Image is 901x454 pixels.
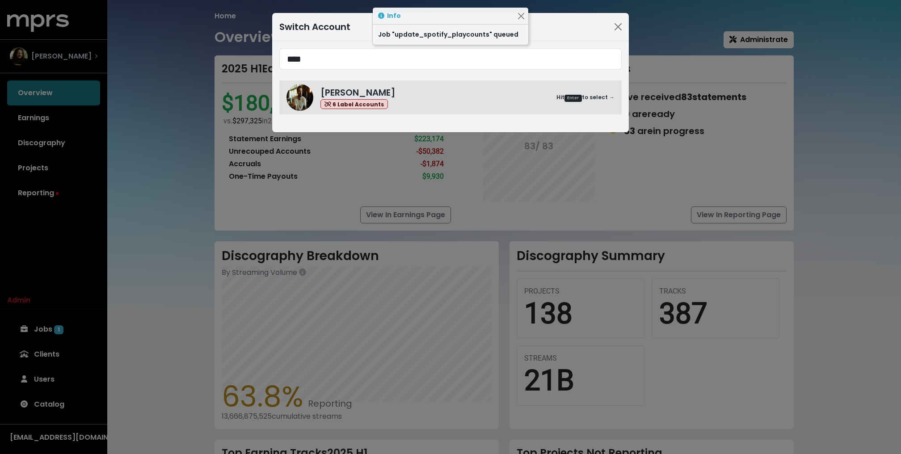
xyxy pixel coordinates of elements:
img: John Ryan [286,84,313,111]
button: Close [516,11,526,21]
div: Switch Account [279,20,350,34]
input: Search accounts [279,48,622,70]
strong: Info [387,11,401,20]
a: John Ryan[PERSON_NAME] 6 Label AccountsHitEnterto select → [279,80,622,114]
span: [PERSON_NAME] [320,86,396,99]
kbd: Enter [564,95,582,102]
span: 6 Label Accounts [320,99,388,109]
div: Job "update_spotify_playcounts" queued [373,25,528,45]
button: Close [611,20,625,34]
small: Hit to select → [556,93,615,102]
